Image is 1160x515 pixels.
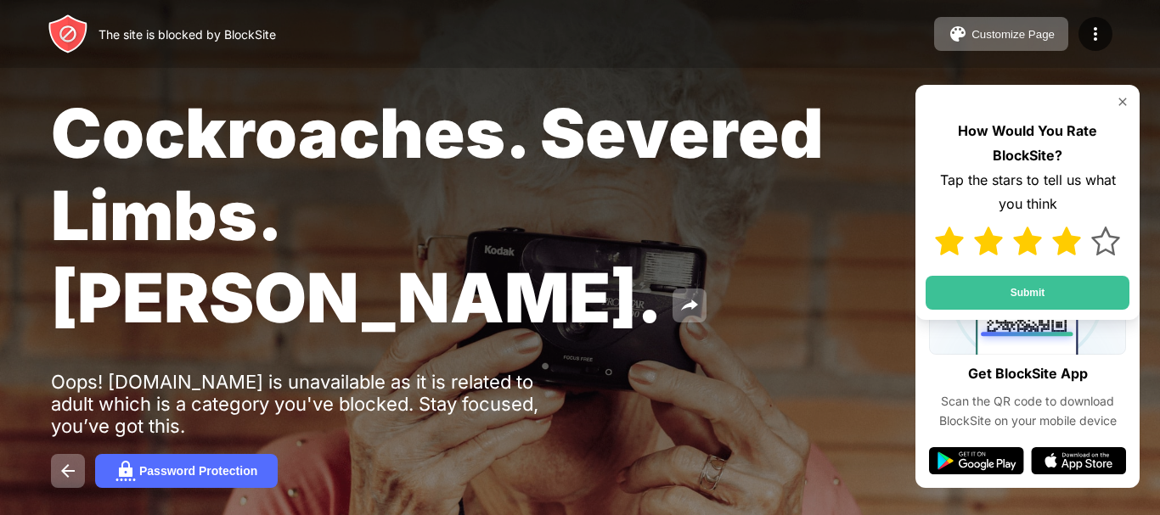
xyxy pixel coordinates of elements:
button: Submit [926,276,1129,310]
img: header-logo.svg [48,14,88,54]
img: star-full.svg [1013,227,1042,255]
div: Tap the stars to tell us what you think [926,168,1129,217]
img: star-full.svg [974,227,1003,255]
button: Password Protection [95,454,278,488]
img: menu-icon.svg [1085,24,1106,44]
img: star-full.svg [1052,227,1081,255]
div: The site is blocked by BlockSite [99,27,276,42]
img: star-full.svg [935,227,964,255]
button: Customize Page [934,17,1068,51]
img: rate-us-close.svg [1116,95,1129,109]
div: Password Protection [139,464,257,478]
img: password.svg [115,461,136,481]
div: How Would You Rate BlockSite? [926,119,1129,168]
div: Customize Page [971,28,1055,41]
div: Oops! [DOMAIN_NAME] is unavailable as it is related to adult which is a category you've blocked. ... [51,371,576,437]
span: Cockroaches. Severed Limbs. [PERSON_NAME]. [51,92,824,339]
img: pallet.svg [948,24,968,44]
img: back.svg [58,461,78,481]
img: star.svg [1091,227,1120,255]
img: share.svg [679,295,700,316]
